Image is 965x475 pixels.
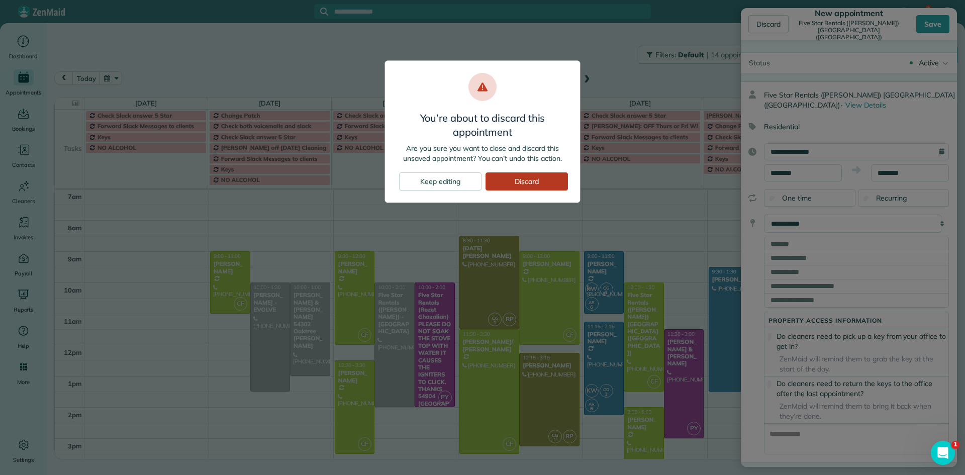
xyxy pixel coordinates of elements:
h3: You’re about to discard this appointment [397,111,568,139]
div: Discard [486,172,568,191]
iframe: Intercom live chat [931,441,955,465]
span: 1 [951,441,959,449]
div: Keep editing [399,172,481,191]
p: Are you sure you want to close and discard this unsaved appointment? You can’t undo this action. [397,143,568,163]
